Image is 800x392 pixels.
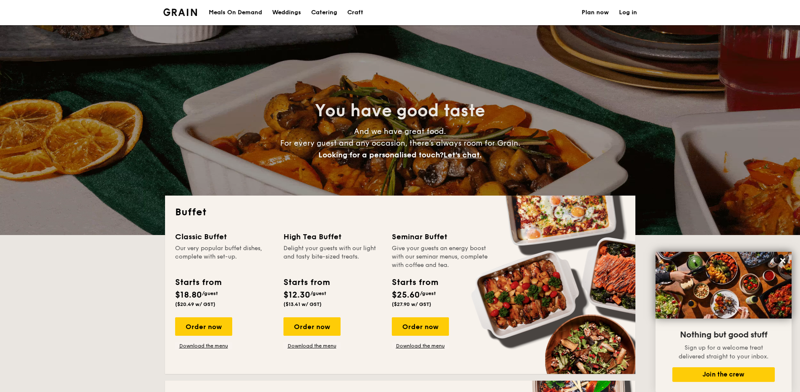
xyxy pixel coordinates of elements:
[202,290,218,296] span: /guest
[656,252,792,319] img: DSC07876-Edit02-Large.jpeg
[163,8,197,16] a: Logotype
[175,301,215,307] span: ($20.49 w/ GST)
[672,367,775,382] button: Join the crew
[283,276,329,289] div: Starts from
[283,244,382,269] div: Delight your guests with our light and tasty bite-sized treats.
[392,317,449,336] div: Order now
[175,317,232,336] div: Order now
[283,301,322,307] span: ($13.41 w/ GST)
[310,290,326,296] span: /guest
[392,276,438,289] div: Starts from
[283,317,341,336] div: Order now
[392,231,490,243] div: Seminar Buffet
[680,330,767,340] span: Nothing but good stuff
[175,290,202,300] span: $18.80
[392,244,490,269] div: Give your guests an energy boost with our seminar menus, complete with coffee and tea.
[175,244,273,269] div: Our very popular buffet dishes, complete with set-up.
[175,206,625,219] h2: Buffet
[163,8,197,16] img: Grain
[776,254,790,267] button: Close
[175,276,221,289] div: Starts from
[443,150,482,159] span: Let's chat.
[315,101,485,121] span: You have good taste
[280,127,520,159] span: And we have great food. For every guest and any occasion, there’s always room for Grain.
[283,290,310,300] span: $12.30
[679,344,769,360] span: Sign up for a welcome treat delivered straight to your inbox.
[392,342,449,349] a: Download the menu
[420,290,436,296] span: /guest
[283,342,341,349] a: Download the menu
[175,342,232,349] a: Download the menu
[392,290,420,300] span: $25.60
[318,150,443,159] span: Looking for a personalised touch?
[175,231,273,243] div: Classic Buffet
[392,301,431,307] span: ($27.90 w/ GST)
[283,231,382,243] div: High Tea Buffet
